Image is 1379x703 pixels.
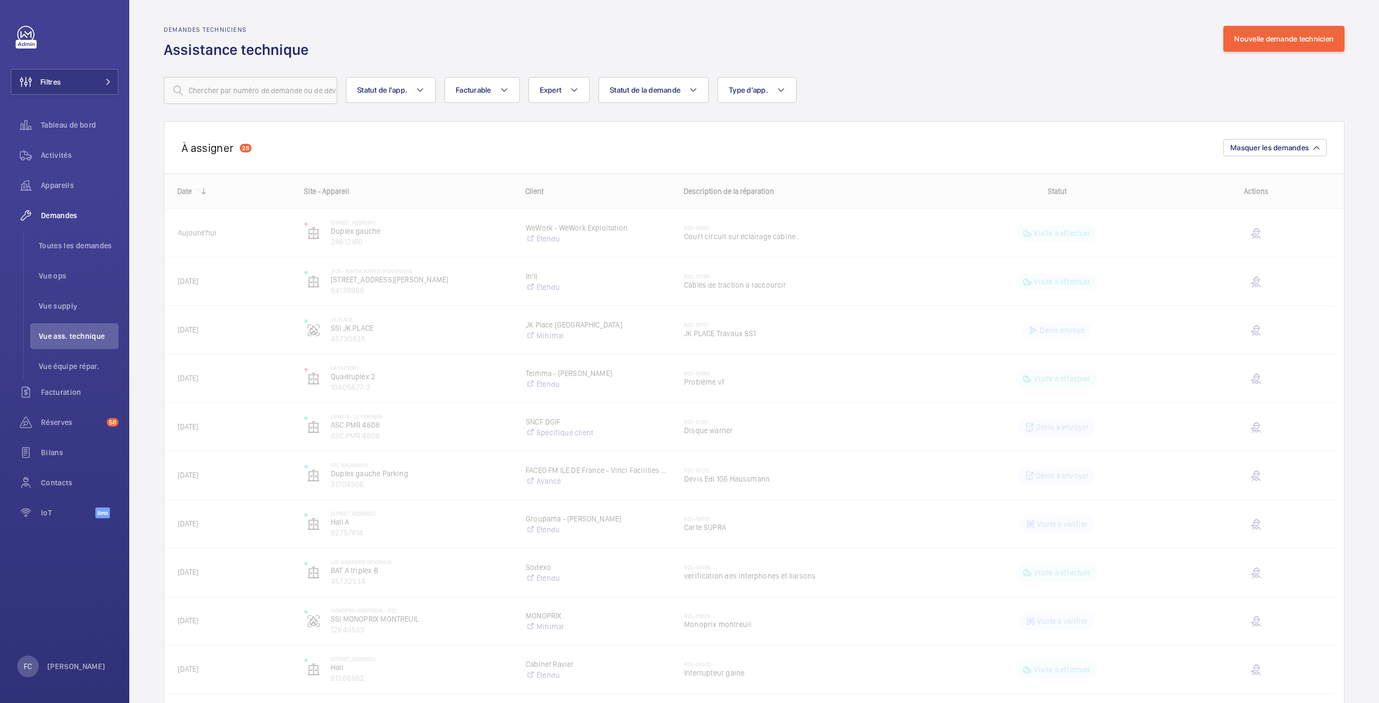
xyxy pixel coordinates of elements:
div: 28 [240,144,252,152]
span: Filtres [40,76,61,87]
p: [PERSON_NAME] [47,661,106,672]
span: Contacts [41,477,119,488]
span: Facturable [456,86,491,94]
span: Vue équipe répar. [39,361,119,372]
span: Vue ops [39,270,119,281]
button: Statut de l'app. [346,77,436,103]
span: Tableau de bord [41,120,119,130]
span: Type d'app. [729,86,768,94]
h2: À assigner [182,141,233,155]
button: Statut de la demande [598,77,709,103]
button: Masquer les demandes [1223,139,1327,156]
span: Bilans [41,447,119,458]
button: Nouvelle demande technicien [1223,26,1345,52]
h2: Demandes techniciens [164,26,315,33]
button: Facturable [444,77,520,103]
span: Masquer les demandes [1230,143,1309,152]
h1: Assistance technique [164,40,315,60]
span: Expert [540,86,562,94]
span: Statut de la demande [610,86,680,94]
span: Beta [95,507,110,518]
span: Activités [41,150,119,161]
span: Appareils [41,180,119,191]
span: IoT [41,507,95,518]
span: Vue ass. technique [39,331,119,342]
span: Réserves [41,417,102,428]
button: Filtres [11,69,119,95]
span: Statut de l'app. [357,86,407,94]
span: Vue supply [39,301,119,311]
span: Toutes les demandes [39,240,119,251]
span: 58 [107,418,119,427]
input: Chercher par numéro de demande ou de devis [164,77,337,104]
button: Expert [528,77,590,103]
button: Type d'app. [718,77,797,103]
p: FC [24,661,32,672]
span: Demandes [41,210,119,221]
span: Facturation [41,387,119,398]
